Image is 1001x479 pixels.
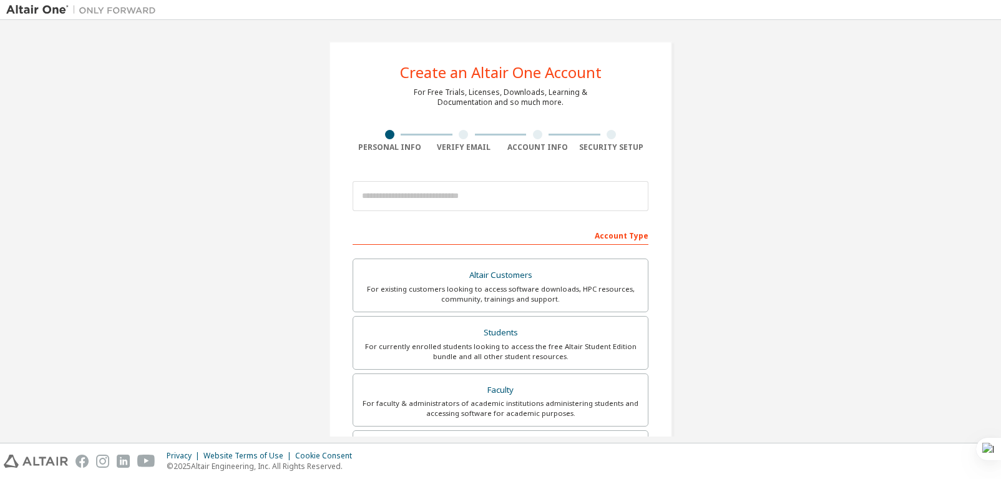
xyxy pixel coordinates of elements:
div: For faculty & administrators of academic institutions administering students and accessing softwa... [361,398,640,418]
img: Altair One [6,4,162,16]
div: Website Terms of Use [203,451,295,461]
div: For existing customers looking to access software downloads, HPC resources, community, trainings ... [361,284,640,304]
div: Students [361,324,640,342]
img: linkedin.svg [117,455,130,468]
img: instagram.svg [96,455,109,468]
div: Privacy [167,451,203,461]
div: Security Setup [575,142,649,152]
p: © 2025 Altair Engineering, Inc. All Rights Reserved. [167,461,359,472]
div: Personal Info [353,142,427,152]
div: For currently enrolled students looking to access the free Altair Student Edition bundle and all ... [361,342,640,362]
div: Create an Altair One Account [400,65,602,80]
img: youtube.svg [137,455,155,468]
div: Verify Email [427,142,501,152]
div: Cookie Consent [295,451,359,461]
div: Faculty [361,382,640,399]
div: Altair Customers [361,267,640,284]
img: facebook.svg [76,455,89,468]
img: altair_logo.svg [4,455,68,468]
div: Account Type [353,225,648,245]
div: Account Info [500,142,575,152]
div: For Free Trials, Licenses, Downloads, Learning & Documentation and so much more. [414,87,587,107]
